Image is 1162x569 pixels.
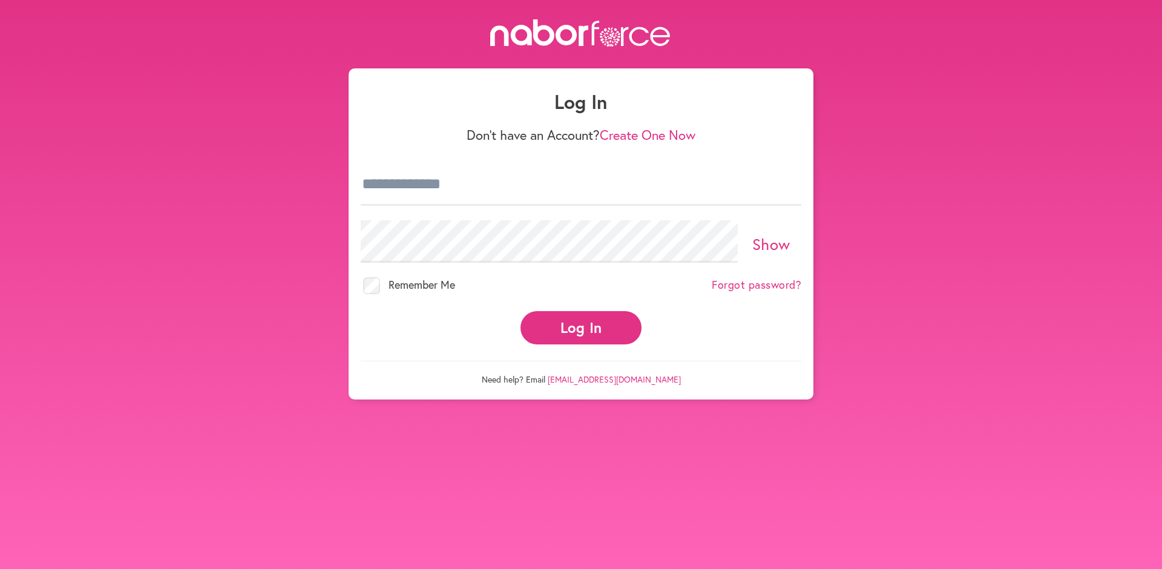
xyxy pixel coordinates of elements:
a: Forgot password? [712,278,801,292]
a: Create One Now [600,126,695,143]
a: [EMAIL_ADDRESS][DOMAIN_NAME] [548,373,681,385]
p: Don't have an Account? [361,127,801,143]
button: Log In [520,311,642,344]
span: Remember Me [389,277,455,292]
a: Show [752,234,790,254]
h1: Log In [361,90,801,113]
p: Need help? Email [361,361,801,385]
